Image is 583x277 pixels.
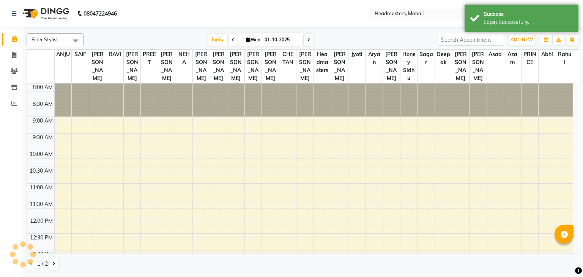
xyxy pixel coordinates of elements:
span: [PERSON_NAME] [331,50,348,83]
span: [PERSON_NAME] [245,50,262,83]
div: 11:30 AM [28,200,54,208]
span: Azam [504,50,521,67]
div: 10:00 AM [28,150,54,158]
div: 8:30 AM [31,100,54,108]
div: Login Successfully. [484,18,573,26]
img: logo [19,3,71,24]
span: RAVI [106,50,123,59]
span: [PERSON_NAME] [124,50,141,83]
b: 08047224946 [84,3,117,24]
div: 11:00 AM [28,184,54,192]
span: PRINCE [522,50,539,67]
span: [PERSON_NAME] [193,50,210,83]
div: 12:00 PM [28,217,54,225]
div: 1:00 PM [32,250,54,258]
span: [PERSON_NAME] [210,50,227,83]
span: Headmasters [314,50,331,75]
span: [PERSON_NAME] [452,50,469,83]
span: [PERSON_NAME] [296,50,314,83]
span: [PERSON_NAME] [262,50,279,83]
span: [PERSON_NAME] [227,50,244,83]
span: Filter Stylist [32,36,58,42]
span: SAIF [72,50,89,59]
span: [PERSON_NAME] [383,50,400,83]
span: [PERSON_NAME] [89,50,106,83]
span: Deepak [435,50,452,67]
span: NEHA [175,50,192,67]
button: ADD NEW [509,35,535,45]
div: Success [484,10,573,18]
span: [PERSON_NAME] [158,50,175,83]
span: Jyoti [348,50,366,59]
span: ANJU [55,50,72,59]
span: Sagar [418,50,435,67]
span: Honey Sidhu [400,50,418,83]
span: Rahul [556,50,573,67]
div: 9:30 AM [31,134,54,142]
span: Asad [487,50,504,59]
div: 12:30 PM [28,234,54,242]
span: Today [208,34,227,46]
div: 9:00 AM [31,117,54,125]
span: [PERSON_NAME] [470,50,487,83]
span: 1 / 2 [37,260,48,268]
input: 2025-10-01 [262,34,300,46]
div: 10:30 AM [28,167,54,175]
span: Aryan [366,50,383,67]
span: CHETAN [279,50,296,67]
span: Wed [244,37,262,42]
div: 8:00 AM [31,83,54,91]
input: Search Appointment [438,34,504,46]
span: Abhi [539,50,556,59]
span: PREET [141,50,158,67]
span: ADD NEW [511,37,533,42]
